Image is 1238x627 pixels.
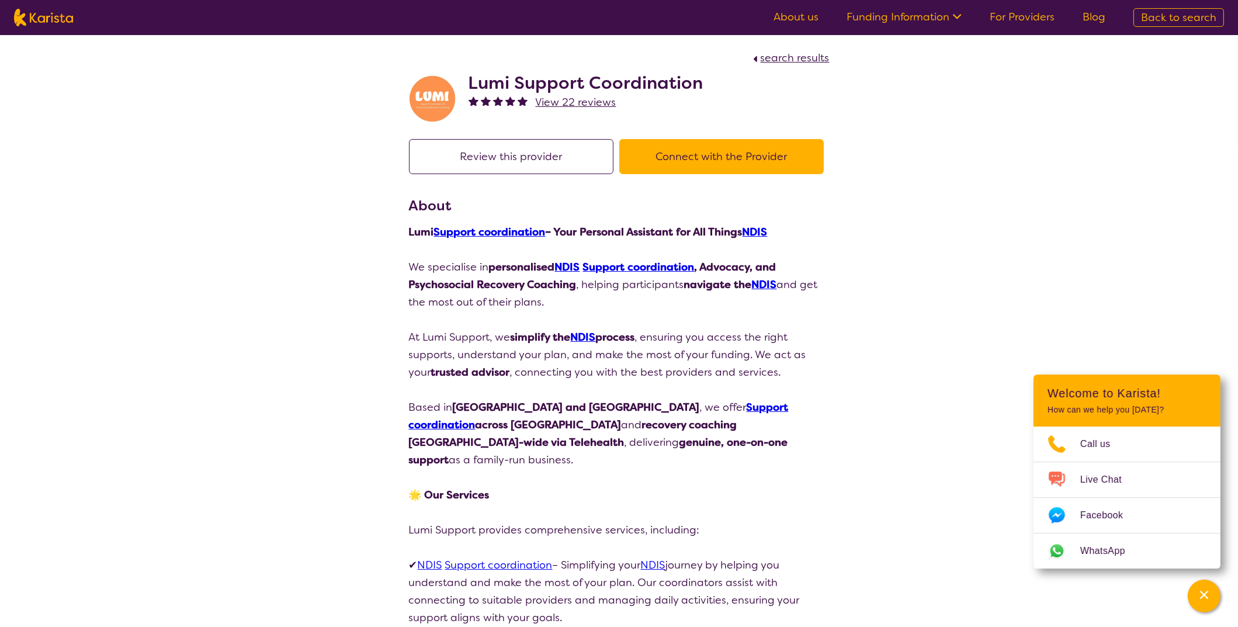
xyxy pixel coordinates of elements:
[583,260,695,274] a: Support coordination
[1048,405,1206,415] p: How can we help you [DATE]?
[1080,435,1125,453] span: Call us
[409,556,830,626] p: ✔ – Simplifying your journey by helping you understand and make the most of your plan. Our coordi...
[1080,542,1139,560] span: WhatsApp
[409,260,776,292] strong: personalised , Advocacy, and Psychosocial Recovery Coaching
[409,225,768,239] strong: Lumi – Your Personal Assistant for All Things
[1048,386,1206,400] h2: Welcome to Karista!
[536,93,616,111] a: View 22 reviews
[409,195,830,216] h3: About
[409,139,613,174] button: Review this provider
[774,10,819,24] a: About us
[409,328,830,381] p: At Lumi Support, we , ensuring you access the right supports, understand your plan, and make the ...
[619,139,824,174] button: Connect with the Provider
[409,75,456,122] img: rybwu2dtdo40a3tyd2no.jpg
[1080,471,1136,489] span: Live Chat
[847,10,962,24] a: Funding Information
[493,96,503,106] img: fullstar
[409,521,830,539] p: Lumi Support provides comprehensive services, including:
[752,278,777,292] a: NDIS
[409,488,490,502] strong: 🌟 Our Services
[761,51,830,65] span: search results
[990,10,1055,24] a: For Providers
[1141,11,1216,25] span: Back to search
[469,96,478,106] img: fullstar
[1133,8,1224,27] a: Back to search
[409,150,619,164] a: Review this provider
[750,51,830,65] a: search results
[431,365,510,379] strong: trusted advisor
[743,225,768,239] a: NDIS
[445,558,553,572] a: Support coordination
[518,96,528,106] img: fullstar
[469,72,703,93] h2: Lumi Support Coordination
[1034,375,1220,569] div: Channel Menu
[511,330,635,344] strong: simplify the process
[409,400,789,432] strong: across [GEOGRAPHIC_DATA]
[641,558,665,572] a: NDIS
[418,558,442,572] a: NDIS
[571,330,596,344] a: NDIS
[1083,10,1105,24] a: Blog
[409,399,830,469] p: Based in , we offer and , delivering as a family-run business.
[481,96,491,106] img: fullstar
[1034,427,1220,569] ul: Choose channel
[453,400,700,414] strong: [GEOGRAPHIC_DATA] and [GEOGRAPHIC_DATA]
[409,258,830,311] p: We specialise in , helping participants and get the most out of their plans.
[409,400,789,432] a: Support coordination
[619,150,830,164] a: Connect with the Provider
[1034,534,1220,569] a: Web link opens in a new tab.
[505,96,515,106] img: fullstar
[684,278,777,292] strong: navigate the
[1080,507,1137,524] span: Facebook
[434,225,546,239] a: Support coordination
[536,95,616,109] span: View 22 reviews
[14,9,73,26] img: Karista logo
[555,260,580,274] a: NDIS
[1188,580,1220,612] button: Channel Menu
